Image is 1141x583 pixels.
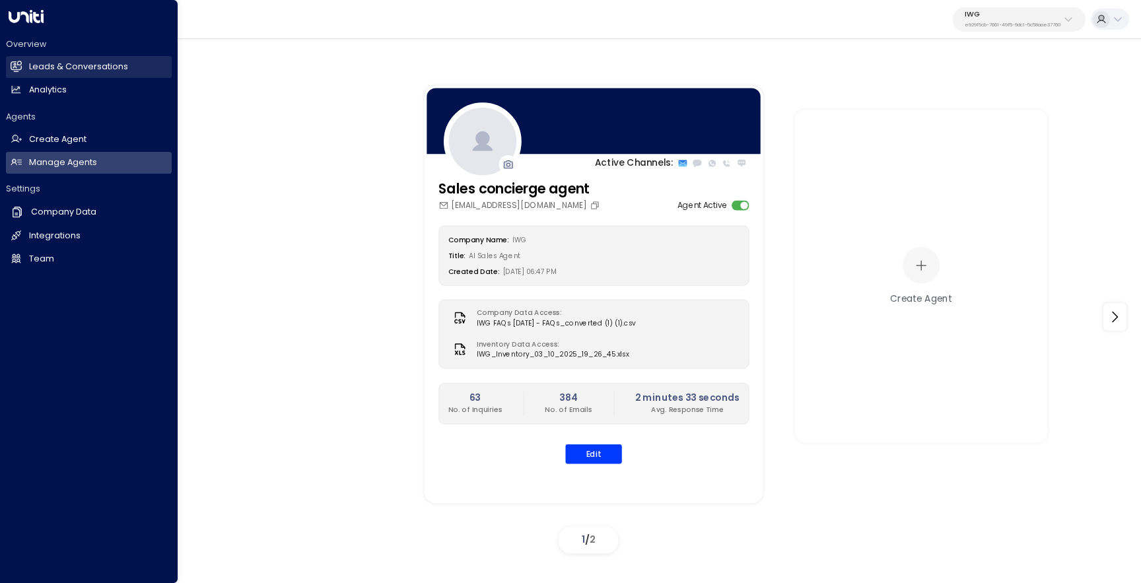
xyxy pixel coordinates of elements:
button: Copy [590,201,602,211]
label: Inventory Data Access: [477,340,623,350]
h2: 384 [545,392,592,405]
label: Created Date: [448,267,500,277]
h3: Sales concierge agent [438,180,602,200]
a: Analytics [6,79,172,101]
h2: 63 [448,392,502,405]
a: Integrations [6,225,172,247]
a: Manage Agents [6,152,172,174]
p: e92915cb-7661-49f5-9dc1-5c58aae37760 [965,22,1060,28]
a: Create Agent [6,129,172,151]
span: 2 [590,533,596,546]
button: IWGe92915cb-7661-49f5-9dc1-5c58aae37760 [953,7,1086,32]
span: IWG_Inventory_03_10_2025_19_26_45.xlsx [477,350,629,360]
div: / [559,527,618,553]
span: IWG FAQs [DATE] - FAQs_converted (1) (1).csv [477,319,636,329]
span: [DATE] 06:47 PM [503,267,557,277]
p: Active Channels: [595,157,673,171]
span: 1 [582,533,585,546]
label: Title: [448,252,466,261]
label: Agent Active [677,200,728,212]
p: IWG [965,11,1060,18]
div: Create Agent [890,292,952,306]
label: Company Data Access: [477,308,631,318]
a: Company Data [6,201,172,223]
a: Leads & Conversations [6,56,172,78]
h2: Settings [6,183,172,195]
label: Company Name: [448,236,509,245]
h2: Manage Agents [29,156,97,169]
h2: Leads & Conversations [29,61,128,73]
h2: Overview [6,38,172,50]
span: AI Sales Agent [469,252,520,261]
a: Team [6,248,172,270]
h2: Integrations [29,230,81,242]
h2: 2 minutes 33 seconds [635,392,740,405]
span: IWG [512,236,527,245]
p: Avg. Response Time [635,405,740,415]
button: Edit [565,444,622,464]
p: No. of Inquiries [448,405,502,415]
h2: Analytics [29,84,67,96]
h2: Agents [6,111,172,123]
div: [EMAIL_ADDRESS][DOMAIN_NAME] [438,200,602,212]
h2: Create Agent [29,133,86,146]
h2: Company Data [31,206,96,219]
h2: Team [29,253,54,265]
p: No. of Emails [545,405,592,415]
